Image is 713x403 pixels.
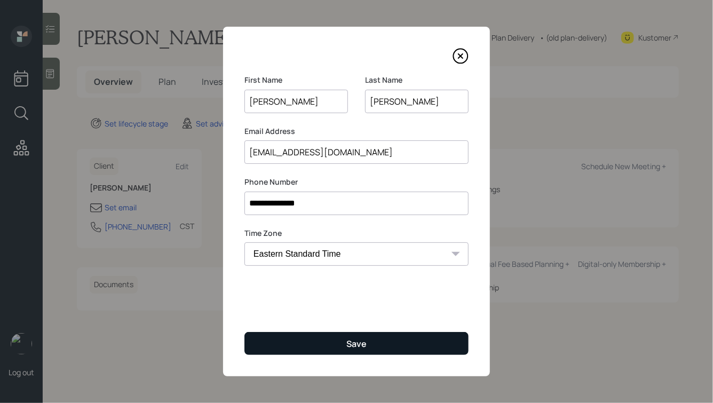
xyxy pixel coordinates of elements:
[346,338,367,350] div: Save
[244,228,469,239] label: Time Zone
[244,177,469,187] label: Phone Number
[244,75,348,85] label: First Name
[244,332,469,355] button: Save
[365,75,469,85] label: Last Name
[244,126,469,137] label: Email Address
